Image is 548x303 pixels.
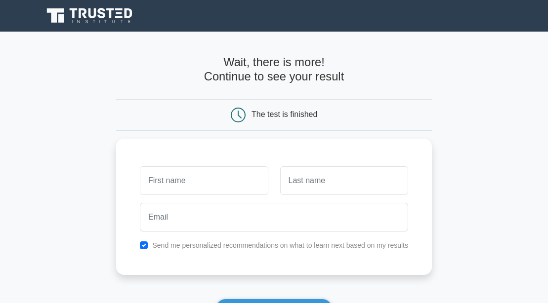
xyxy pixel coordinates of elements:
input: Last name [280,166,408,195]
label: Send me personalized recommendations on what to learn next based on my results [152,241,408,249]
input: Email [140,203,408,231]
input: First name [140,166,268,195]
h4: Wait, there is more! Continue to see your result [116,55,432,83]
div: The test is finished [252,111,317,119]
